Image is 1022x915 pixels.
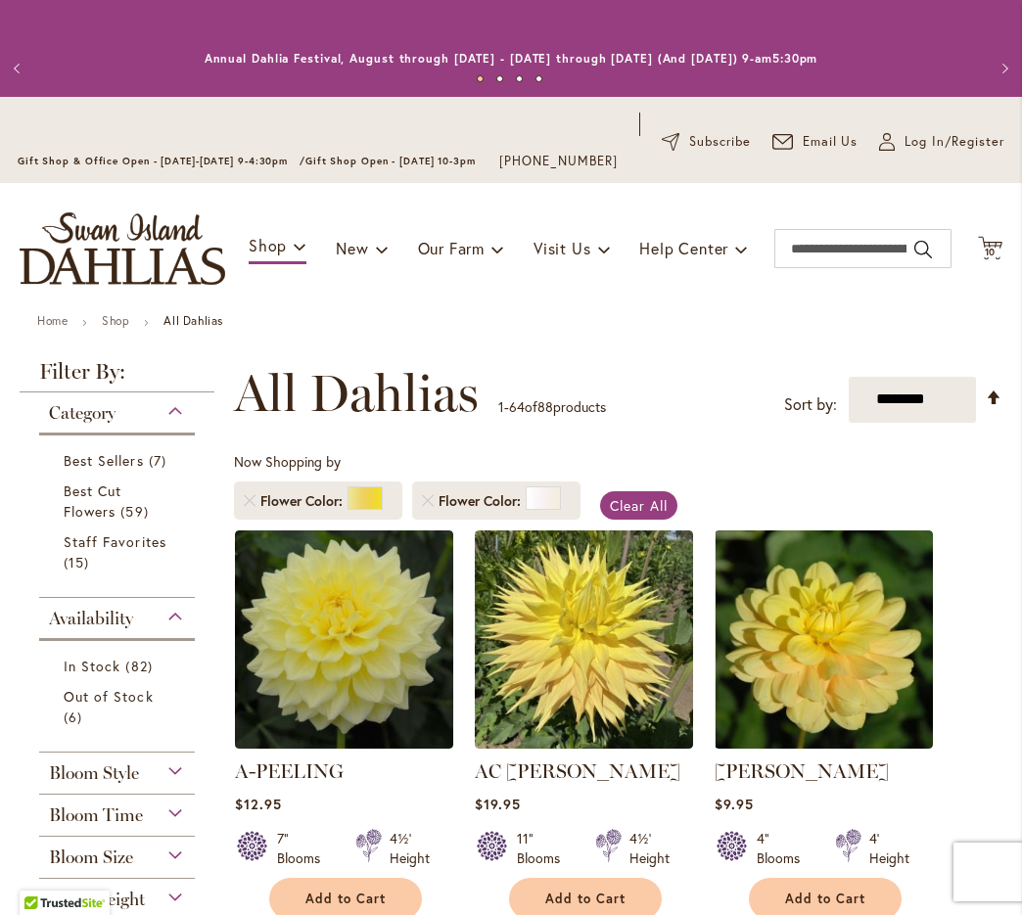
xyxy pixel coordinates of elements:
[64,531,175,572] a: Staff Favorites
[64,687,154,706] span: Out of Stock
[475,795,521,813] span: $19.95
[537,397,553,416] span: 88
[715,795,754,813] span: $9.95
[516,75,523,82] button: 3 of 4
[905,132,1004,152] span: Log In/Register
[639,238,728,258] span: Help Center
[260,491,348,511] span: Flower Color
[336,238,368,258] span: New
[535,75,542,82] button: 4 of 4
[978,236,1002,262] button: 10
[64,686,175,727] a: Out of Stock 6
[18,155,305,167] span: Gift Shop & Office Open - [DATE]-[DATE] 9-4:30pm /
[983,49,1022,88] button: Next
[235,759,344,783] a: A-PEELING
[235,795,282,813] span: $12.95
[64,450,175,471] a: Best Sellers
[149,450,171,471] span: 7
[534,238,590,258] span: Visit Us
[64,707,87,727] span: 6
[509,397,525,416] span: 64
[102,313,129,328] a: Shop
[49,762,139,784] span: Bloom Style
[689,132,751,152] span: Subscribe
[64,481,121,521] span: Best Cut Flowers
[49,804,143,826] span: Bloom Time
[629,829,670,868] div: 4½' Height
[235,734,453,753] a: A-Peeling
[772,132,859,152] a: Email Us
[498,391,606,423] p: - of products
[784,387,837,423] label: Sort by:
[662,132,751,152] a: Subscribe
[715,530,933,749] img: AHOY MATEY
[205,51,818,66] a: Annual Dahlia Festival, August through [DATE] - [DATE] through [DATE] (And [DATE]) 9-am5:30pm
[244,495,255,507] a: Remove Flower Color Yellow
[305,891,386,907] span: Add to Cart
[64,656,175,676] a: In Stock 82
[277,829,332,868] div: 7" Blooms
[234,452,341,471] span: Now Shopping by
[496,75,503,82] button: 2 of 4
[20,361,214,392] strong: Filter By:
[305,155,476,167] span: Gift Shop Open - [DATE] 10-3pm
[715,759,889,783] a: [PERSON_NAME]
[49,846,133,868] span: Bloom Size
[37,313,68,328] a: Home
[234,364,479,423] span: All Dahlias
[785,891,865,907] span: Add to Cart
[757,829,812,868] div: 4" Blooms
[64,657,120,675] span: In Stock
[600,491,677,520] a: Clear All
[985,246,997,258] span: 10
[439,491,526,511] span: Flower Color
[49,608,133,629] span: Availability
[879,132,1004,152] a: Log In/Register
[498,397,504,416] span: 1
[390,829,430,868] div: 4½' Height
[120,501,153,522] span: 59
[475,759,680,783] a: AC [PERSON_NAME]
[163,313,223,328] strong: All Dahlias
[499,152,618,171] a: [PHONE_NUMBER]
[477,75,484,82] button: 1 of 4
[20,212,225,285] a: store logo
[49,889,145,910] span: Plant Height
[235,530,453,749] img: A-Peeling
[803,132,859,152] span: Email Us
[64,451,144,470] span: Best Sellers
[610,496,668,515] span: Clear All
[64,480,175,522] a: Best Cut Flowers
[475,734,693,753] a: AC Jeri
[125,656,157,676] span: 82
[49,402,116,424] span: Category
[545,891,626,907] span: Add to Cart
[715,734,933,753] a: AHOY MATEY
[64,532,166,551] span: Staff Favorites
[249,235,287,255] span: Shop
[422,495,434,507] a: Remove Flower Color White/Cream
[418,238,485,258] span: Our Farm
[475,530,693,749] img: AC Jeri
[64,552,94,572] span: 15
[869,829,909,868] div: 4' Height
[517,829,572,868] div: 11" Blooms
